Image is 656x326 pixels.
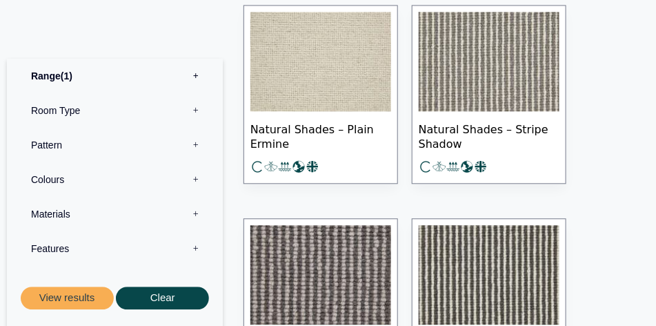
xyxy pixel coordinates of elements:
a: Natural Shades – Plain Ermine [243,5,398,184]
button: View results [21,287,114,309]
img: Plain soft cream [250,12,391,111]
span: Natural Shades – Stripe Shadow [419,111,559,160]
span: Natural Shades – Plain Ermine [250,111,391,160]
span: 1 [61,70,72,81]
img: Cream & Grey Stripe [419,225,559,325]
label: Features [17,231,212,266]
label: Range [17,59,212,93]
img: mid grey & cream stripe [419,12,559,111]
label: Materials [17,197,212,231]
label: Colours [17,162,212,197]
a: Natural Shades – Stripe Shadow [412,5,566,184]
label: Pattern [17,128,212,162]
label: Room Type [17,93,212,128]
button: Clear [116,287,209,309]
img: dark and light grey stripe [250,225,391,325]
